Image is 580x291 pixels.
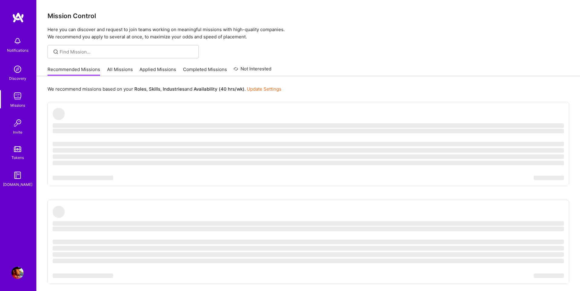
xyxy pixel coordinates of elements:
a: Recommended Missions [48,66,100,76]
i: icon SearchGrey [52,48,59,55]
img: tokens [14,146,21,152]
b: Availability (40 hrs/wk) [194,86,244,92]
div: Tokens [11,154,24,161]
a: Applied Missions [139,66,176,76]
a: Update Settings [247,86,281,92]
div: Notifications [7,47,28,53]
a: All Missions [107,66,133,76]
img: discovery [11,63,24,75]
p: We recommend missions based on your , , and . [48,86,281,92]
img: Invite [11,117,24,129]
a: Completed Missions [183,66,227,76]
div: Invite [13,129,22,135]
img: guide book [11,169,24,181]
img: User Avatar [11,267,24,279]
h3: Mission Control [48,12,569,20]
img: bell [11,35,24,47]
div: Missions [10,102,25,108]
b: Skills [149,86,160,92]
a: Not Interested [234,65,271,76]
img: teamwork [11,90,24,102]
input: Find Mission... [60,49,194,55]
b: Roles [134,86,146,92]
p: Here you can discover and request to join teams working on meaningful missions with high-quality ... [48,26,569,40]
img: logo [12,12,24,23]
div: Discovery [9,75,26,82]
b: Industries [163,86,185,92]
div: [DOMAIN_NAME] [3,181,32,188]
a: User Avatar [10,267,25,279]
